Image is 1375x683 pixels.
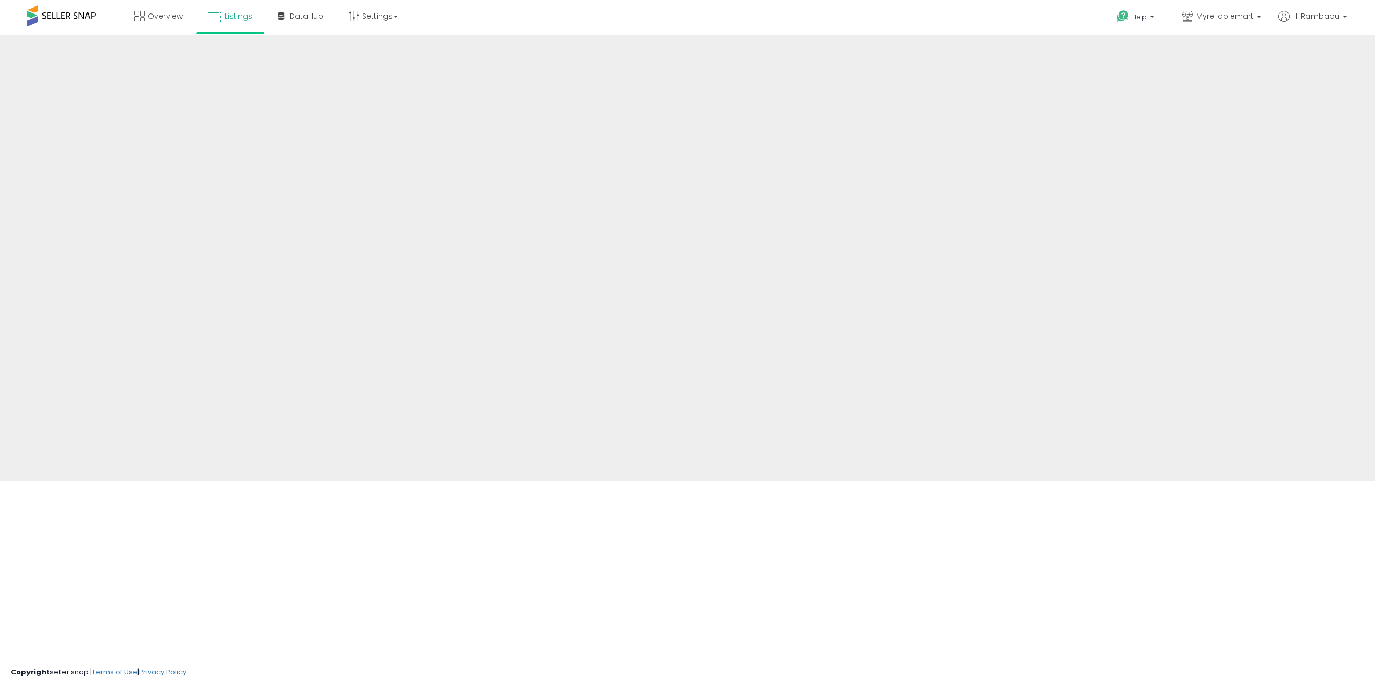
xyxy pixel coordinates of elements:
span: Hi Rambabu [1292,11,1340,21]
span: DataHub [290,11,323,21]
span: Help [1132,12,1147,21]
a: Hi Rambabu [1278,11,1347,35]
span: Overview [148,11,183,21]
span: Myreliablemart [1196,11,1254,21]
i: Get Help [1116,10,1130,23]
a: Help [1108,2,1165,35]
span: Listings [225,11,252,21]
